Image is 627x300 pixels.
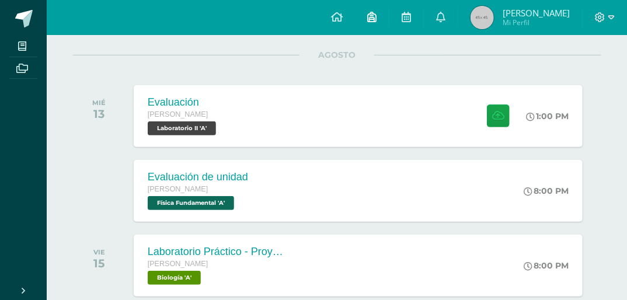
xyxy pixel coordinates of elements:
span: Mi Perfil [503,18,570,27]
div: 13 [92,107,106,121]
span: Física Fundamental 'A' [148,196,234,210]
img: 45x45 [471,6,494,29]
div: 8:00 PM [524,260,569,271]
div: 15 [93,256,105,270]
span: AGOSTO [299,50,374,60]
span: Laboratorio II 'A' [148,121,216,135]
span: [PERSON_NAME] [148,185,208,193]
div: Evaluación [148,96,219,109]
div: VIE [93,248,105,256]
div: MIÉ [92,99,106,107]
span: Biología 'A' [148,271,201,285]
div: 1:00 PM [526,111,569,121]
span: [PERSON_NAME] [148,260,208,268]
span: [PERSON_NAME] [148,110,208,118]
div: Laboratorio Práctico - Proyecto de Unidad [148,246,288,258]
div: 8:00 PM [524,186,569,196]
div: Evaluación de unidad [148,171,248,183]
span: [PERSON_NAME] [503,7,570,19]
